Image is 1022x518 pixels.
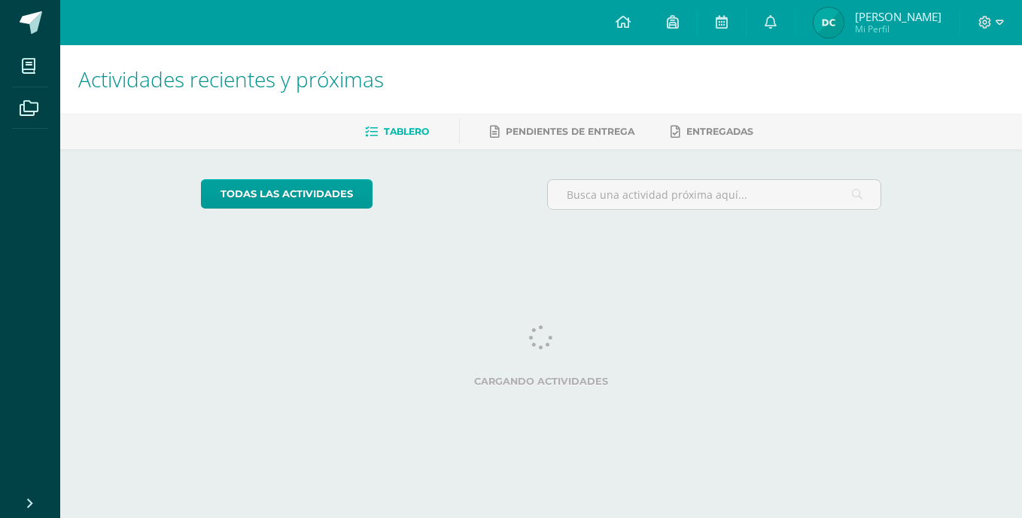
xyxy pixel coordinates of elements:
[201,376,882,387] label: Cargando actividades
[365,120,429,144] a: Tablero
[548,180,881,209] input: Busca una actividad próxima aquí...
[490,120,634,144] a: Pendientes de entrega
[384,126,429,137] span: Tablero
[855,23,941,35] span: Mi Perfil
[671,120,753,144] a: Entregadas
[814,8,844,38] img: d7fb980a94d464231ab2c54dd1a017a1.png
[78,65,384,93] span: Actividades recientes y próximas
[506,126,634,137] span: Pendientes de entrega
[201,179,373,209] a: todas las Actividades
[686,126,753,137] span: Entregadas
[855,9,941,24] span: [PERSON_NAME]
